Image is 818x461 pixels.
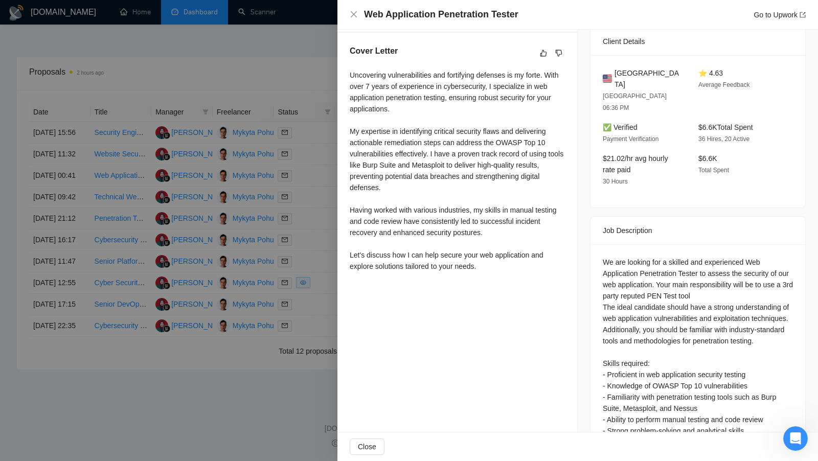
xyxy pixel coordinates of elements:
[698,69,723,77] span: ⭐ 4.63
[603,154,668,174] span: $21.02/hr avg hourly rate paid
[555,49,562,57] span: dislike
[698,167,729,174] span: Total Spent
[603,73,612,84] img: 🇺🇸
[603,217,793,244] div: Job Description
[537,47,550,59] button: like
[800,12,806,18] span: export
[350,439,384,455] button: Close
[698,135,749,143] span: 36 Hires, 20 Active
[350,45,398,57] h5: Cover Letter
[603,123,638,131] span: ✅ Verified
[350,10,358,18] span: close
[553,47,565,59] button: dislike
[754,11,806,19] a: Go to Upworkexport
[603,28,793,55] div: Client Details
[603,178,628,185] span: 30 Hours
[615,67,682,90] span: [GEOGRAPHIC_DATA]
[350,10,358,19] button: Close
[698,154,717,163] span: $6.6K
[698,123,753,131] span: $6.6K Total Spent
[603,93,667,111] span: [GEOGRAPHIC_DATA] 06:36 PM
[698,81,750,88] span: Average Feedback
[364,8,518,21] h4: Web Application Penetration Tester
[350,70,565,272] div: Uncovering vulnerabilities and fortifying defenses is my forte. With over 7 years of experience i...
[603,135,658,143] span: Payment Verification
[358,441,376,452] span: Close
[540,49,547,57] span: like
[783,426,808,451] iframe: Intercom live chat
